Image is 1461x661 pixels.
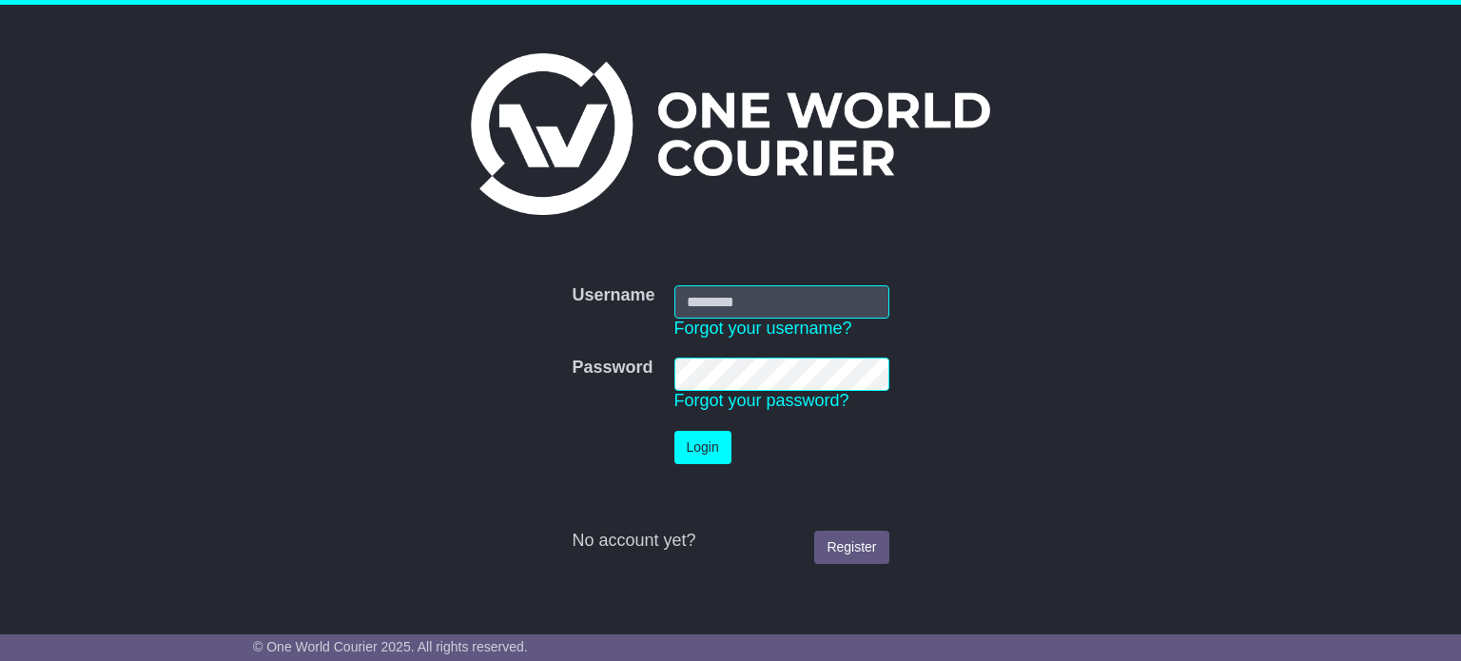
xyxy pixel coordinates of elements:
[253,639,528,654] span: © One World Courier 2025. All rights reserved.
[674,431,731,464] button: Login
[572,531,888,552] div: No account yet?
[471,53,990,215] img: One World
[674,391,849,410] a: Forgot your password?
[572,285,654,306] label: Username
[814,531,888,564] a: Register
[674,319,852,338] a: Forgot your username?
[572,358,653,379] label: Password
